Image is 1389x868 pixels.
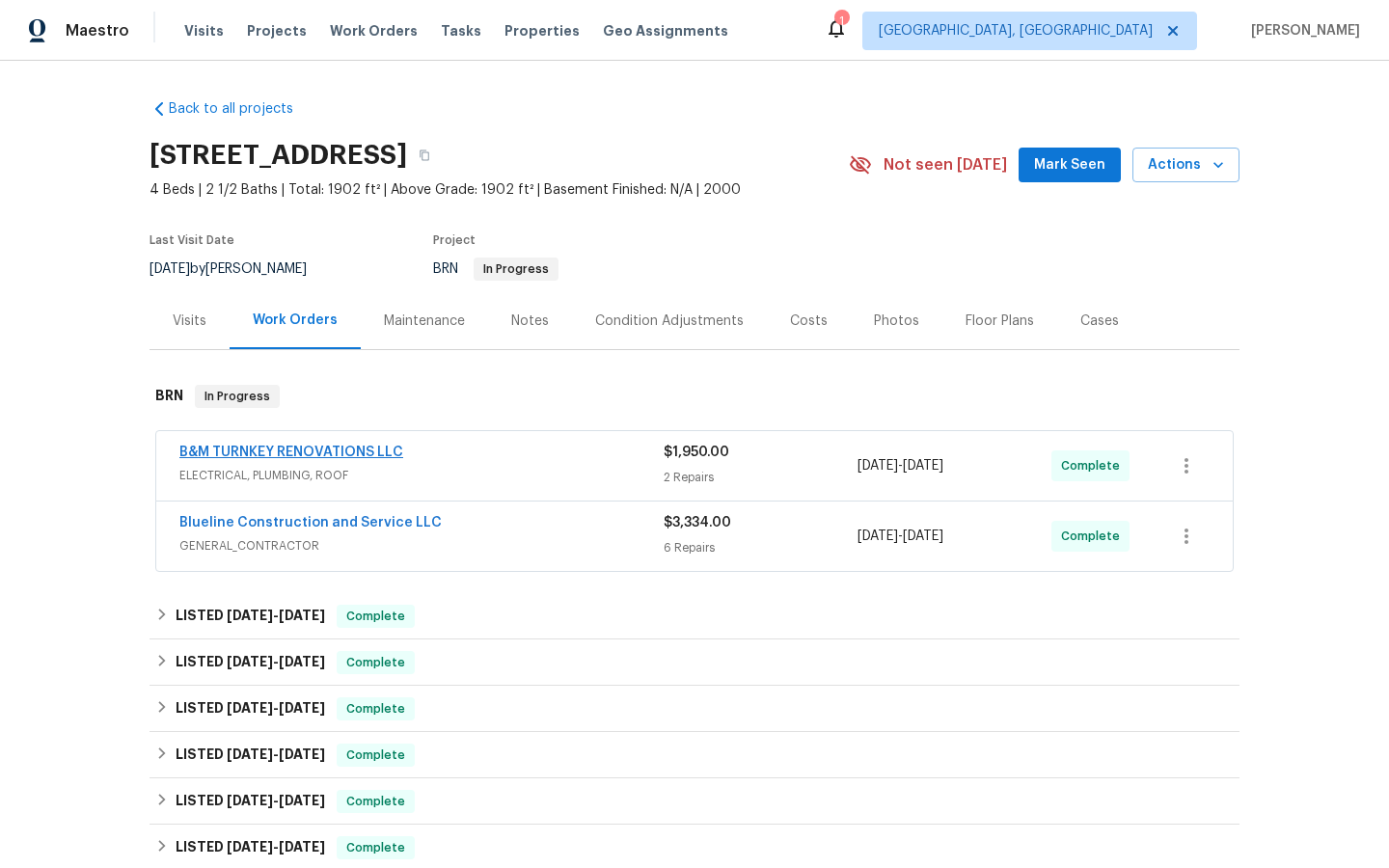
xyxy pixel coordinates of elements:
span: Projects [247,21,307,41]
div: BRN In Progress [150,366,1239,427]
span: Complete [339,838,413,857]
span: Actions [1148,153,1224,177]
span: [DATE] [227,747,273,761]
span: Visits [184,21,224,41]
span: [PERSON_NAME] [1243,21,1360,41]
span: In Progress [476,263,557,275]
div: LISTED [DATE]-[DATE]Complete [150,778,1239,825]
span: [DATE] [279,701,325,715]
div: by [PERSON_NAME] [150,258,330,281]
button: Copy Address [407,138,442,173]
a: B&M TURNKEY RENOVATIONS LLC [179,446,403,459]
span: Complete [339,607,413,626]
h6: LISTED [176,744,325,767]
h6: LISTED [176,651,325,674]
h6: BRN [155,385,183,408]
span: Project [433,234,476,246]
span: [DATE] [227,794,273,807]
span: 4 Beds | 2 1/2 Baths | Total: 1902 ft² | Above Grade: 1902 ft² | Basement Finished: N/A | 2000 [150,180,849,200]
span: Complete [1061,456,1128,475]
div: LISTED [DATE]-[DATE]Complete [150,686,1239,732]
div: Maintenance [384,312,465,331]
span: ELECTRICAL, PLUMBING, ROOF [179,466,664,485]
div: LISTED [DATE]-[DATE]Complete [150,593,1239,639]
span: [DATE] [150,262,190,276]
span: - [227,701,325,715]
span: Properties [504,21,580,41]
span: - [227,747,325,761]
span: [DATE] [858,459,898,473]
span: - [227,655,325,668]
span: Mark Seen [1034,153,1105,177]
div: Photos [874,312,919,331]
span: [DATE] [279,840,325,854]
span: - [227,609,325,622]
span: Tasks [441,24,481,38]
span: Geo Assignments [603,21,728,41]
span: Work Orders [330,21,418,41]
span: [DATE] [903,529,943,543]
span: [DATE] [227,840,273,854]
span: [DATE] [279,609,325,622]
span: [DATE] [279,655,325,668]
span: Last Visit Date [150,234,234,246]
div: LISTED [DATE]-[DATE]Complete [150,732,1239,778]
span: GENERAL_CONTRACTOR [179,536,664,556]
h6: LISTED [176,697,325,720]
h6: LISTED [176,790,325,813]
span: $1,950.00 [664,446,729,459]
span: [DATE] [227,655,273,668]
div: 2 Repairs [664,468,858,487]
span: - [858,527,943,546]
span: Complete [339,699,413,719]
div: Cases [1080,312,1119,331]
span: - [227,840,325,854]
div: Floor Plans [966,312,1034,331]
a: Blueline Construction and Service LLC [179,516,442,529]
h6: LISTED [176,605,325,628]
span: $3,334.00 [664,516,731,529]
span: Not seen [DATE] [884,155,1007,175]
div: Work Orders [253,311,338,330]
button: Actions [1132,148,1239,183]
span: Complete [1061,527,1128,546]
span: In Progress [197,387,278,406]
span: [DATE] [227,609,273,622]
a: Back to all projects [150,99,335,119]
div: Condition Adjustments [595,312,744,331]
span: [DATE] [279,794,325,807]
span: Complete [339,746,413,765]
div: Notes [511,312,549,331]
span: [DATE] [279,747,325,761]
span: [GEOGRAPHIC_DATA], [GEOGRAPHIC_DATA] [879,21,1153,41]
span: BRN [433,262,558,276]
span: Complete [339,792,413,811]
div: 1 [834,12,848,31]
h6: LISTED [176,836,325,859]
div: Visits [173,312,206,331]
span: - [858,456,943,475]
span: - [227,794,325,807]
span: [DATE] [858,529,898,543]
span: Maestro [66,21,129,41]
span: [DATE] [903,459,943,473]
h2: [STREET_ADDRESS] [150,146,407,165]
button: Mark Seen [1019,148,1121,183]
div: 6 Repairs [664,538,858,557]
div: Costs [790,312,828,331]
span: Complete [339,653,413,672]
div: LISTED [DATE]-[DATE]Complete [150,639,1239,686]
span: [DATE] [227,701,273,715]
